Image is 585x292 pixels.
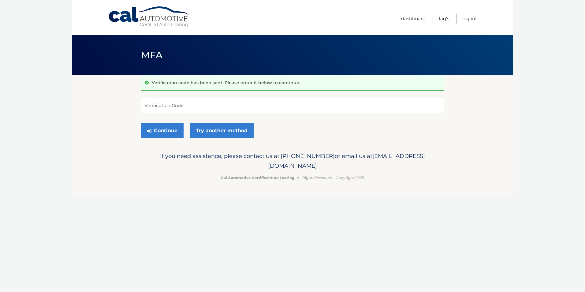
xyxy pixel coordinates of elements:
p: Verification code has been sent. Please enter it below to continue. [152,80,300,85]
button: Continue [141,123,184,138]
a: Logout [462,13,477,24]
a: Dashboard [401,13,426,24]
p: - All Rights Reserved - Copyright 2025 [145,174,440,181]
input: Verification Code [141,98,444,113]
span: MFA [141,49,162,61]
span: [PHONE_NUMBER] [281,152,335,159]
strong: Cal Automotive Certified Auto Leasing [221,175,294,180]
a: Try another method [190,123,254,138]
p: If you need assistance, please contact us at: or email us at [145,151,440,171]
span: [EMAIL_ADDRESS][DOMAIN_NAME] [268,152,425,169]
a: Cal Automotive [108,6,191,28]
a: FAQ's [439,13,449,24]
